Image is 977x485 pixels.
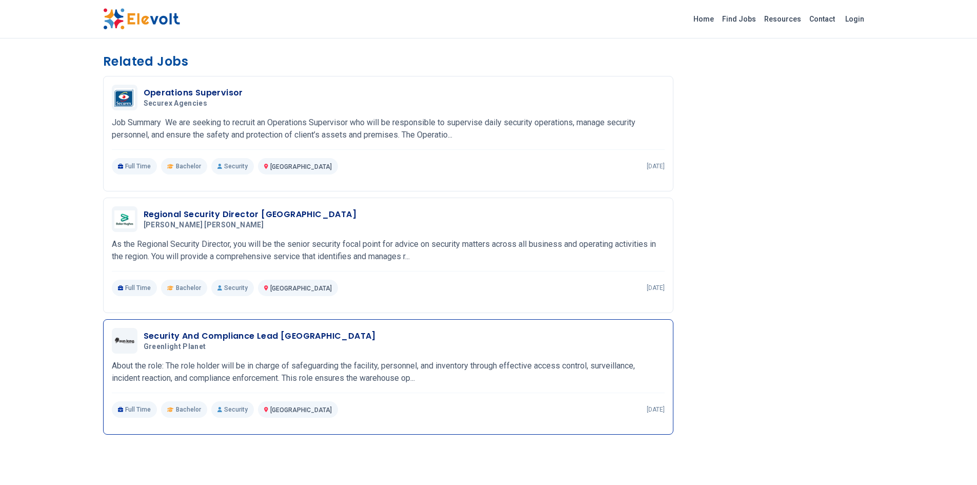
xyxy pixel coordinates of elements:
p: Full Time [112,401,157,418]
p: [DATE] [647,284,665,292]
h3: Security And Compliance Lead [GEOGRAPHIC_DATA] [144,330,376,342]
p: About the role: The role holder will be in charge of safeguarding the facility, personnel, and in... [112,360,665,384]
span: Bachelor [176,405,201,414]
p: Security [211,401,254,418]
p: [DATE] [647,405,665,414]
h3: Related Jobs [103,53,673,70]
iframe: Chat Widget [926,436,977,485]
p: Security [211,280,254,296]
span: [PERSON_NAME] [PERSON_NAME] [144,221,264,230]
span: Securex Agencies [144,99,208,108]
a: Resources [760,11,805,27]
a: Find Jobs [718,11,760,27]
a: Greenlight PlanetSecurity And Compliance Lead [GEOGRAPHIC_DATA]Greenlight PlanetAbout the role: T... [112,328,665,418]
a: Contact [805,11,839,27]
span: [GEOGRAPHIC_DATA] [270,163,332,170]
a: Home [689,11,718,27]
a: Securex AgenciesOperations SupervisorSecurex AgenciesJob Summary We are seeking to recruit an Ope... [112,85,665,174]
img: Greenlight Planet [114,337,135,344]
p: Job Summary We are seeking to recruit an Operations Supervisor who will be responsible to supervi... [112,117,665,141]
span: [GEOGRAPHIC_DATA] [270,406,332,414]
p: As the Regional Security Director, you will be the senior security focal point for advice on secu... [112,238,665,263]
span: Bachelor [176,162,201,170]
img: Elevolt [103,8,180,30]
img: Securex Agencies [114,88,135,107]
span: Greenlight Planet [144,342,206,352]
a: Login [839,9,870,29]
p: [DATE] [647,162,665,170]
img: Baker Hughes [114,210,135,228]
a: Baker HughesRegional Security Director [GEOGRAPHIC_DATA][PERSON_NAME] [PERSON_NAME]As the Regiona... [112,206,665,296]
h3: Regional Security Director [GEOGRAPHIC_DATA] [144,208,357,221]
span: Bachelor [176,284,201,292]
p: Full Time [112,280,157,296]
p: Full Time [112,158,157,174]
p: Security [211,158,254,174]
h3: Operations Supervisor [144,87,243,99]
span: [GEOGRAPHIC_DATA] [270,285,332,292]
